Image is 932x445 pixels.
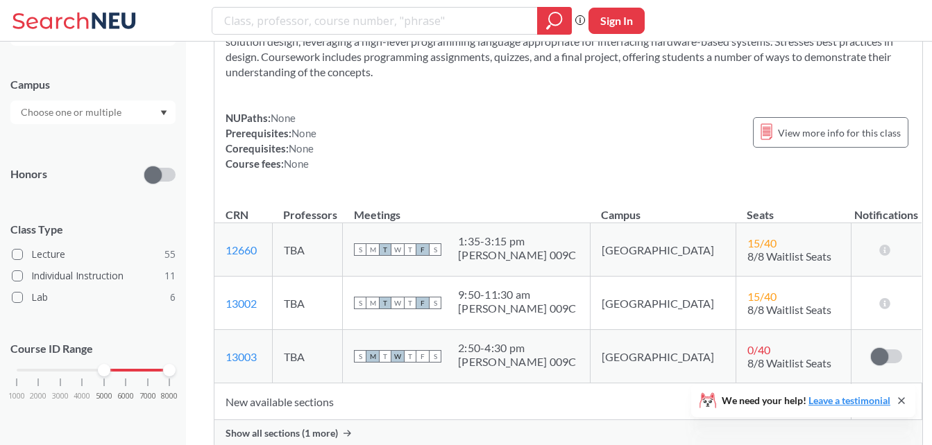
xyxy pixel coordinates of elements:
[12,267,176,285] label: Individual Instruction
[343,193,591,223] th: Meetings
[10,77,176,92] div: Campus
[747,290,777,303] span: 15 / 40
[458,288,577,302] div: 9:50 - 11:30 am
[379,297,391,309] span: T
[354,243,366,256] span: S
[416,297,429,309] span: F
[272,330,342,383] td: TBA
[74,392,90,400] span: 4000
[391,243,404,256] span: W
[10,222,176,237] span: Class Type
[458,355,577,369] div: [PERSON_NAME] 009C
[12,288,176,306] label: Lab
[8,392,25,400] span: 1000
[272,223,342,277] td: TBA
[851,193,922,223] th: Notifications
[226,350,257,363] a: 13003
[354,297,366,309] span: S
[226,207,248,222] div: CRN
[366,243,379,256] span: M
[226,243,257,256] a: 12660
[429,350,441,363] span: S
[458,248,577,262] div: [PERSON_NAME] 009C
[226,427,338,439] span: Show all sections (1 more)
[747,343,770,356] span: 0 / 40
[458,302,577,315] div: [PERSON_NAME] 009C
[747,236,777,250] span: 15 / 40
[722,396,890,405] span: We need your help!
[10,166,47,182] p: Honors
[96,392,112,400] span: 5000
[117,392,134,400] span: 6000
[161,392,178,400] span: 8000
[52,392,69,400] span: 3000
[284,157,309,170] span: None
[139,392,156,400] span: 7000
[458,341,577,355] div: 2:50 - 4:30 pm
[546,11,563,30] svg: magnifying glass
[366,297,379,309] span: M
[590,223,736,277] td: [GEOGRAPHIC_DATA]
[226,110,316,171] div: NUPaths: Prerequisites: Corequisites: Course fees:
[429,243,441,256] span: S
[223,9,527,33] input: Class, professor, course number, "phrase"
[379,350,391,363] span: T
[736,193,851,223] th: Seats
[590,277,736,330] td: [GEOGRAPHIC_DATA]
[291,127,316,139] span: None
[164,268,176,283] span: 11
[391,297,404,309] span: W
[271,112,296,124] span: None
[354,350,366,363] span: S
[226,297,257,310] a: 13002
[747,356,831,369] span: 8/8 Waitlist Seats
[30,392,46,400] span: 2000
[12,245,176,263] label: Lecture
[164,247,176,262] span: 55
[214,383,851,420] td: New available sections
[272,193,342,223] th: Professors
[170,290,176,305] span: 6
[416,243,429,256] span: F
[14,104,130,121] input: Choose one or multiple
[808,394,890,406] a: Leave a testimonial
[366,350,379,363] span: M
[379,243,391,256] span: T
[289,142,314,155] span: None
[458,234,577,248] div: 1:35 - 3:15 pm
[590,193,736,223] th: Campus
[778,124,901,141] span: View more info for this class
[404,350,416,363] span: T
[590,330,736,383] td: [GEOGRAPHIC_DATA]
[272,277,342,330] td: TBA
[747,303,831,316] span: 8/8 Waitlist Seats
[404,297,416,309] span: T
[429,297,441,309] span: S
[537,7,572,35] div: magnifying glass
[10,101,176,124] div: Dropdown arrow
[416,350,429,363] span: F
[160,110,167,116] svg: Dropdown arrow
[10,341,176,357] p: Course ID Range
[588,8,645,34] button: Sign In
[747,250,831,263] span: 8/8 Waitlist Seats
[391,350,404,363] span: W
[404,243,416,256] span: T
